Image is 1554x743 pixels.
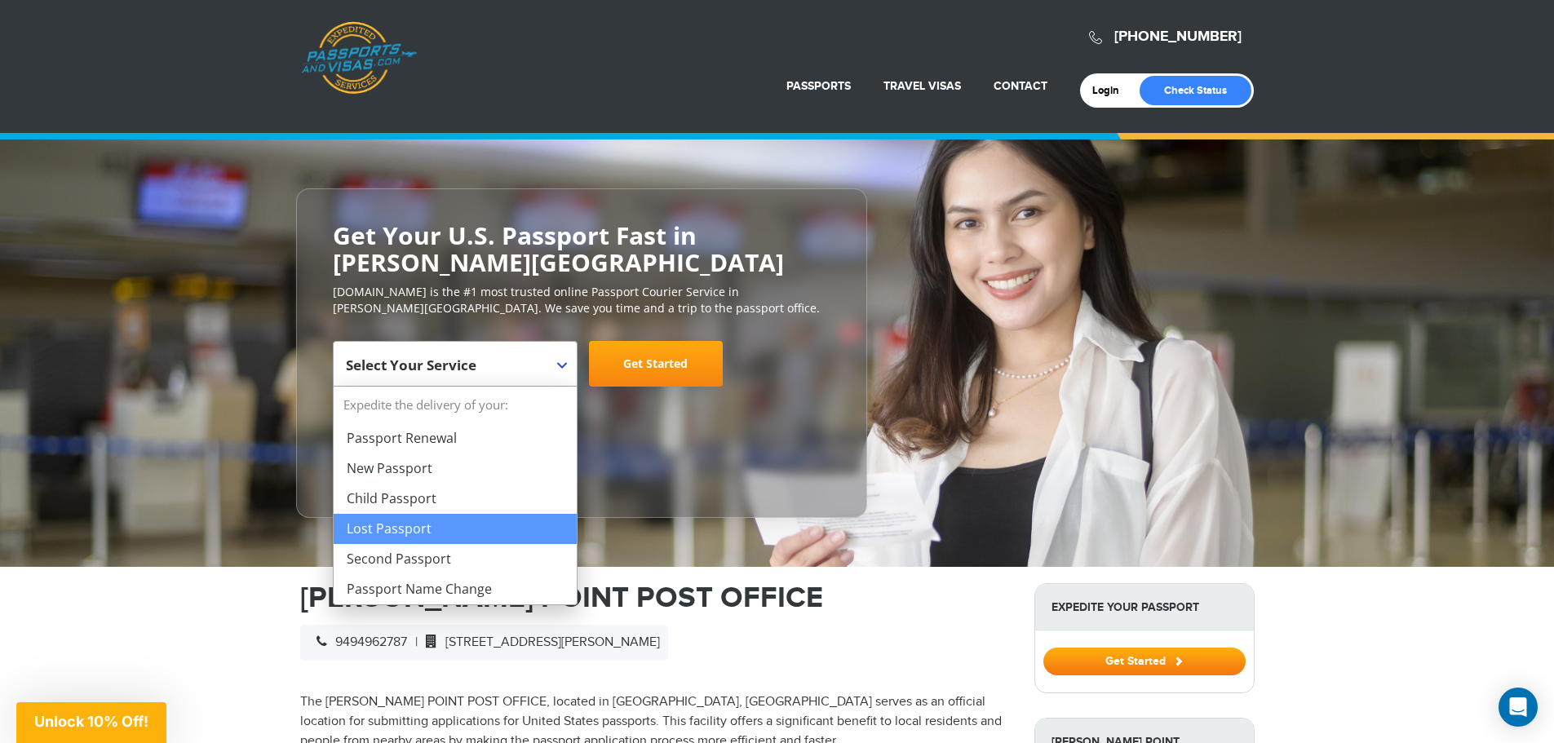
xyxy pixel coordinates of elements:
[301,21,417,95] a: Passports & [DOMAIN_NAME]
[334,423,577,453] li: Passport Renewal
[333,284,830,316] p: [DOMAIN_NAME] is the #1 most trusted online Passport Courier Service in [PERSON_NAME][GEOGRAPHIC_...
[300,583,1010,613] h1: [PERSON_NAME] POINT POST OFFICE
[34,713,148,730] span: Unlock 10% Off!
[334,387,577,604] li: Expedite the delivery of your:
[333,222,830,276] h2: Get Your U.S. Passport Fast in [PERSON_NAME][GEOGRAPHIC_DATA]
[334,484,577,514] li: Child Passport
[1043,654,1246,667] a: Get Started
[300,625,668,661] div: |
[334,453,577,484] li: New Passport
[418,635,660,650] span: [STREET_ADDRESS][PERSON_NAME]
[1499,688,1538,727] div: Open Intercom Messenger
[334,514,577,544] li: Lost Passport
[1035,584,1254,630] strong: Expedite Your Passport
[16,702,166,743] div: Unlock 10% Off!
[994,79,1047,93] a: Contact
[1043,648,1246,675] button: Get Started
[589,341,723,387] a: Get Started
[346,356,476,374] span: Select Your Service
[334,387,577,423] strong: Expedite the delivery of your:
[1140,76,1251,105] a: Check Status
[883,79,961,93] a: Travel Visas
[334,544,577,574] li: Second Passport
[346,347,560,393] span: Select Your Service
[333,341,578,387] span: Select Your Service
[333,395,830,411] span: Starting at $199 + government fees
[334,574,577,604] li: Passport Name Change
[308,635,407,650] span: 9494962787
[1092,84,1131,97] a: Login
[786,79,851,93] a: Passports
[1114,28,1242,46] a: [PHONE_NUMBER]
